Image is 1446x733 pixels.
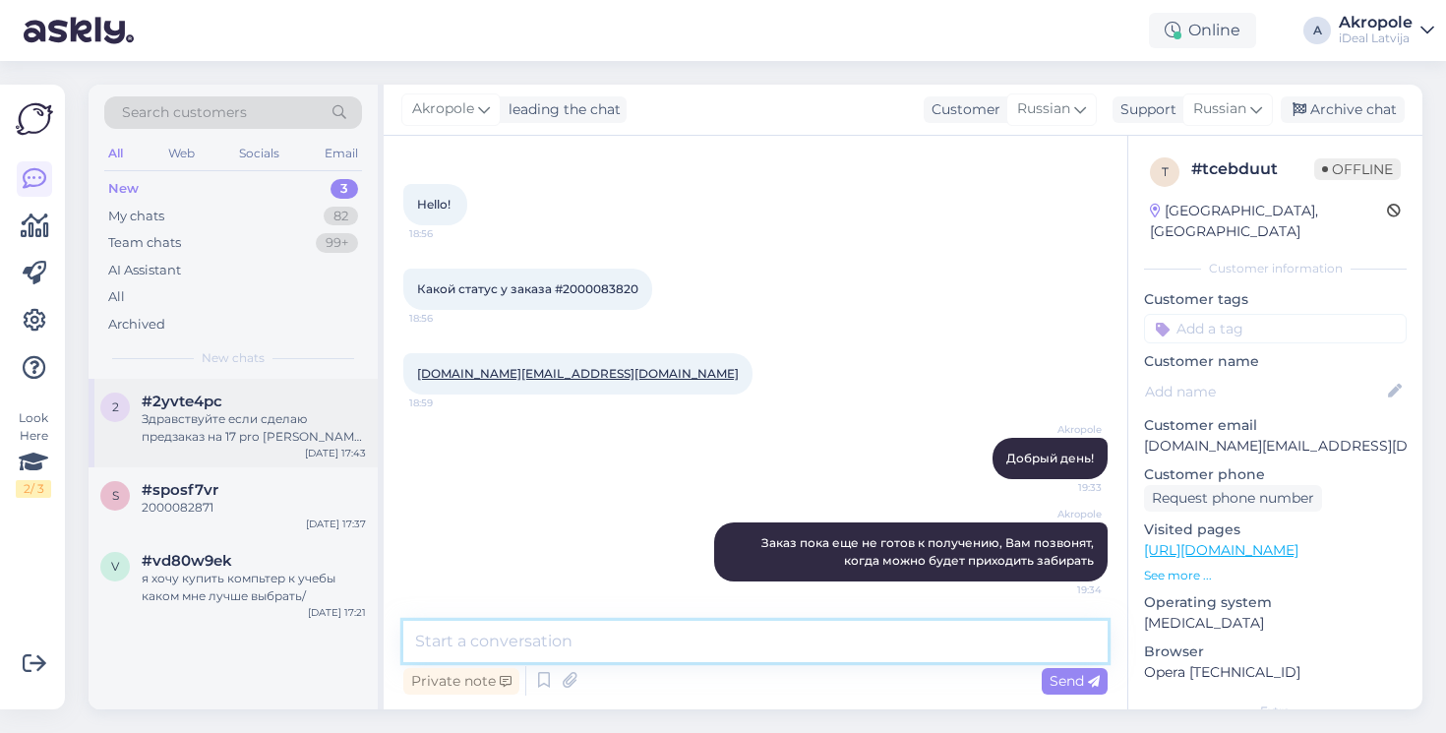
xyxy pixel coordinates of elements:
div: 99+ [316,233,358,253]
span: New chats [202,349,265,367]
span: Akropole [412,98,474,120]
span: Send [1050,672,1100,690]
span: s [112,488,119,503]
div: Здравствуйте если сделаю предзаказ на 17 pro [PERSON_NAME] iPhone как долго ждать его? [142,410,366,446]
p: Customer email [1144,415,1407,436]
span: #2yvte4pc [142,393,222,410]
div: Archive chat [1281,96,1405,123]
div: 3 [331,179,358,199]
div: All [108,287,125,307]
div: Customer information [1144,260,1407,277]
p: Customer phone [1144,464,1407,485]
span: Akropole [1028,507,1102,521]
span: Russian [1017,98,1070,120]
p: [MEDICAL_DATA] [1144,613,1407,634]
span: #sposf7vr [142,481,218,499]
span: 2 [112,399,119,414]
span: Search customers [122,102,247,123]
div: My chats [108,207,164,226]
div: Customer [924,99,1000,120]
p: Customer tags [1144,289,1407,310]
span: #vd80w9ek [142,552,232,570]
div: 82 [324,207,358,226]
div: Private note [403,668,519,695]
div: New [108,179,139,199]
a: AkropoleiDeal Latvija [1339,15,1434,46]
p: Browser [1144,641,1407,662]
div: Extra [1144,702,1407,720]
p: Customer name [1144,351,1407,372]
span: 18:56 [409,226,483,241]
div: AI Assistant [108,261,181,280]
div: я хочу купить компьтер к учебы каком мне лучше выбрать/ [142,570,366,605]
span: 19:34 [1028,582,1102,597]
div: Request phone number [1144,485,1322,512]
a: [URL][DOMAIN_NAME] [1144,541,1298,559]
div: Online [1149,13,1256,48]
p: Visited pages [1144,519,1407,540]
div: A [1303,17,1331,44]
div: Look Here [16,409,51,498]
div: 2000082871 [142,499,366,517]
span: Какой статус у заказа #2000083820 [417,281,638,296]
span: Hello! [417,197,451,212]
div: leading the chat [501,99,621,120]
div: Support [1113,99,1176,120]
p: Opera [TECHNICAL_ID] [1144,662,1407,683]
div: Akropole [1339,15,1413,31]
span: Russian [1193,98,1246,120]
a: [DOMAIN_NAME][EMAIL_ADDRESS][DOMAIN_NAME] [417,366,739,381]
span: v [111,559,119,574]
span: Заказ пока еще не готов к получению, Вам позвонят, когда можно будет приходить забирать [761,535,1097,568]
span: 18:59 [409,396,483,410]
div: [DATE] 17:37 [306,517,366,531]
div: Archived [108,315,165,335]
span: 19:33 [1028,480,1102,495]
input: Add a tag [1144,314,1407,343]
p: [DOMAIN_NAME][EMAIL_ADDRESS][DOMAIN_NAME] [1144,436,1407,457]
div: [DATE] 17:21 [308,605,366,620]
span: t [1162,164,1169,179]
div: All [104,141,127,166]
div: 2 / 3 [16,480,51,498]
span: Offline [1314,158,1401,180]
div: iDeal Latvija [1339,31,1413,46]
div: [DATE] 17:43 [305,446,366,460]
p: Operating system [1144,592,1407,613]
div: # tcebduut [1191,157,1314,181]
img: Askly Logo [16,100,53,138]
p: See more ... [1144,567,1407,584]
span: 18:56 [409,311,483,326]
div: Web [164,141,199,166]
span: Добрый день! [1006,451,1094,465]
div: Socials [235,141,283,166]
div: Team chats [108,233,181,253]
div: Email [321,141,362,166]
span: Akropole [1028,422,1102,437]
input: Add name [1145,381,1384,402]
div: [GEOGRAPHIC_DATA], [GEOGRAPHIC_DATA] [1150,201,1387,242]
